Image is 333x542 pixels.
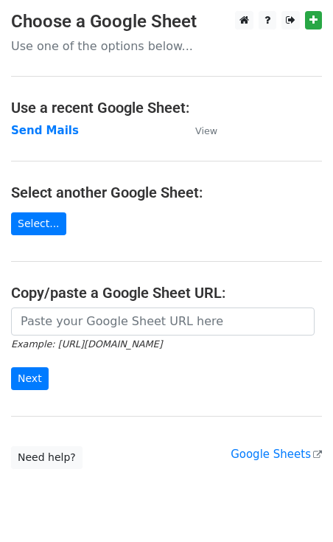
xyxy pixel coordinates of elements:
[231,448,322,461] a: Google Sheets
[11,38,322,54] p: Use one of the options below...
[11,11,322,32] h3: Choose a Google Sheet
[11,308,315,336] input: Paste your Google Sheet URL here
[11,338,162,350] small: Example: [URL][DOMAIN_NAME]
[180,124,217,137] a: View
[11,99,322,117] h4: Use a recent Google Sheet:
[11,446,83,469] a: Need help?
[11,367,49,390] input: Next
[195,125,217,136] small: View
[11,212,66,235] a: Select...
[11,284,322,302] h4: Copy/paste a Google Sheet URL:
[11,184,322,201] h4: Select another Google Sheet:
[11,124,79,137] a: Send Mails
[259,471,333,542] iframe: Chat Widget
